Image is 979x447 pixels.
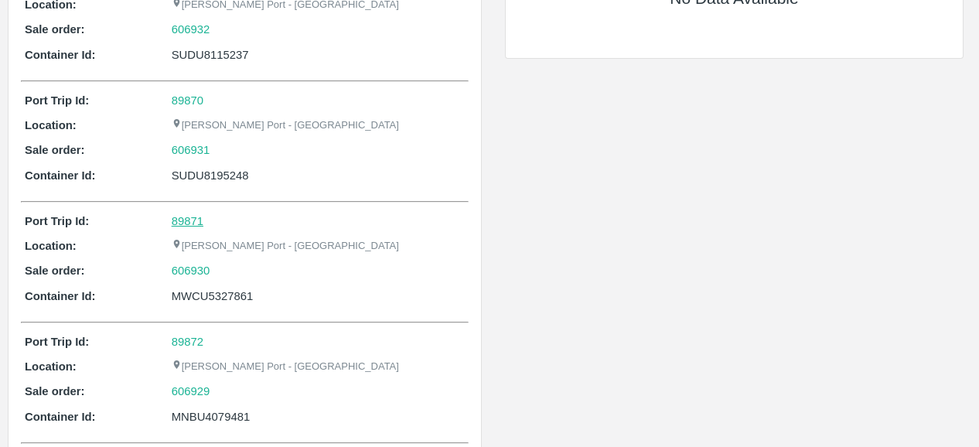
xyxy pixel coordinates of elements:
p: [PERSON_NAME] Port - [GEOGRAPHIC_DATA] [172,360,399,374]
a: 89872 [172,336,203,348]
b: Sale order: [25,385,85,398]
b: Port Trip Id: [25,215,89,227]
b: Port Trip Id: [25,94,89,107]
a: 89870 [172,94,203,107]
p: [PERSON_NAME] Port - [GEOGRAPHIC_DATA] [172,239,399,254]
a: 606931 [172,142,210,159]
p: [PERSON_NAME] Port - [GEOGRAPHIC_DATA] [172,118,399,133]
b: Port Trip Id: [25,336,89,348]
a: 606930 [172,262,210,279]
b: Location: [25,360,77,373]
b: Location: [25,119,77,131]
div: MWCU5327861 [172,288,465,305]
a: 89871 [172,215,203,227]
b: Container Id: [25,49,96,61]
b: Sale order: [25,264,85,277]
div: MNBU4079481 [172,408,465,425]
div: SUDU8115237 [172,46,465,63]
b: Sale order: [25,23,85,36]
b: Container Id: [25,411,96,423]
div: SUDU8195248 [172,167,465,184]
a: 606932 [172,21,210,38]
b: Location: [25,240,77,252]
b: Container Id: [25,290,96,302]
b: Sale order: [25,144,85,156]
a: 606929 [172,383,210,400]
b: Container Id: [25,169,96,182]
